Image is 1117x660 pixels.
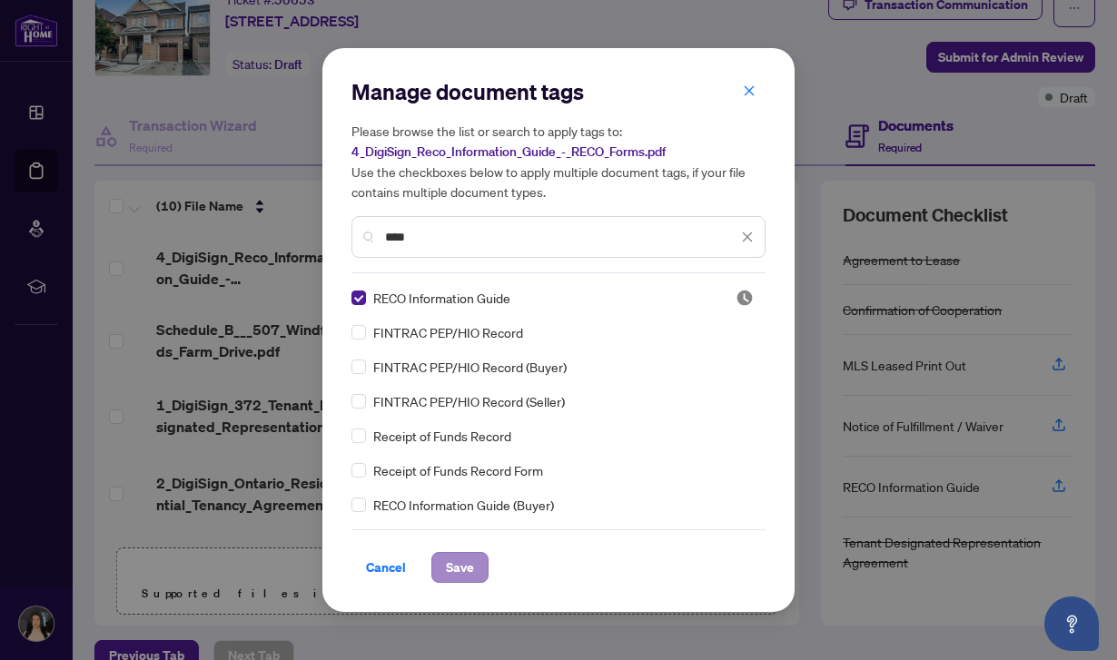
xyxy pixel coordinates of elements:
span: close [743,84,756,97]
span: FINTRAC PEP/HIO Record (Seller) [373,391,565,411]
span: 4_DigiSign_Reco_Information_Guide_-_RECO_Forms.pdf [351,143,666,160]
h2: Manage document tags [351,77,766,106]
span: Cancel [366,553,406,582]
span: Receipt of Funds Record [373,426,511,446]
span: FINTRAC PEP/HIO Record (Buyer) [373,357,567,377]
span: Pending Review [736,289,754,307]
span: Receipt of Funds Record Form [373,460,543,480]
button: Save [431,552,489,583]
span: FINTRAC PEP/HIO Record [373,322,523,342]
button: Open asap [1044,596,1099,651]
span: RECO Information Guide (Buyer) [373,495,554,515]
span: Save [446,553,474,582]
img: status [736,289,754,307]
span: RECO Information Guide [373,288,510,308]
h5: Please browse the list or search to apply tags to: Use the checkboxes below to apply multiple doc... [351,121,766,202]
span: close [741,231,754,243]
button: Cancel [351,552,420,583]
